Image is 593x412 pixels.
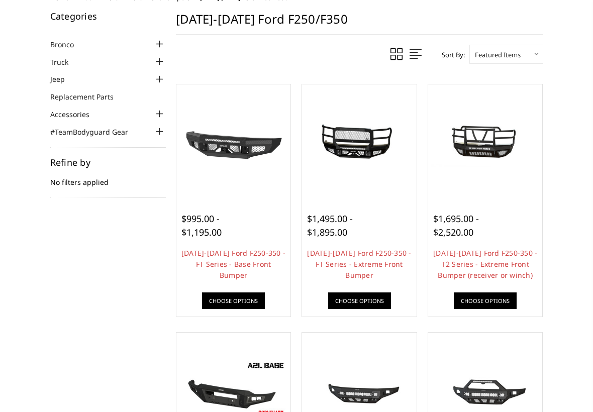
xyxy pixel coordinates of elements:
div: No filters applied [50,158,166,198]
span: $1,495.00 - $1,895.00 [307,213,353,238]
a: [DATE]-[DATE] Ford F250-350 - FT Series - Base Front Bumper [181,248,285,280]
span: $995.00 - $1,195.00 [181,213,222,238]
img: 2017-2022 Ford F250-350 - FT Series - Base Front Bumper [179,111,288,172]
a: 2017-2022 Ford F250-350 - FT Series - Extreme Front Bumper 2017-2022 Ford F250-350 - FT Series - ... [305,87,414,196]
a: Accessories [50,109,102,120]
h1: [DATE]-[DATE] Ford F250/F350 [176,12,543,35]
a: Choose Options [454,292,517,309]
h5: Refine by [50,158,166,167]
a: [DATE]-[DATE] Ford F250-350 - T2 Series - Extreme Front Bumper (receiver or winch) [433,248,537,280]
a: Bronco [50,39,86,50]
span: $1,695.00 - $2,520.00 [433,213,479,238]
a: 2017-2022 Ford F250-350 - T2 Series - Extreme Front Bumper (receiver or winch) 2017-2022 Ford F25... [431,87,540,196]
label: Sort By: [436,47,465,62]
a: #TeamBodyguard Gear [50,127,141,137]
h5: Categories [50,12,166,21]
img: 2017-2022 Ford F250-350 - FT Series - Extreme Front Bumper [305,116,414,167]
a: Choose Options [202,292,265,309]
a: Truck [50,57,81,67]
a: Replacement Parts [50,91,126,102]
a: Choose Options [328,292,391,309]
a: [DATE]-[DATE] Ford F250-350 - FT Series - Extreme Front Bumper [307,248,411,280]
a: Jeep [50,74,77,84]
a: 2017-2022 Ford F250-350 - FT Series - Base Front Bumper [179,87,288,196]
img: 2017-2022 Ford F250-350 - T2 Series - Extreme Front Bumper (receiver or winch) [431,116,540,167]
